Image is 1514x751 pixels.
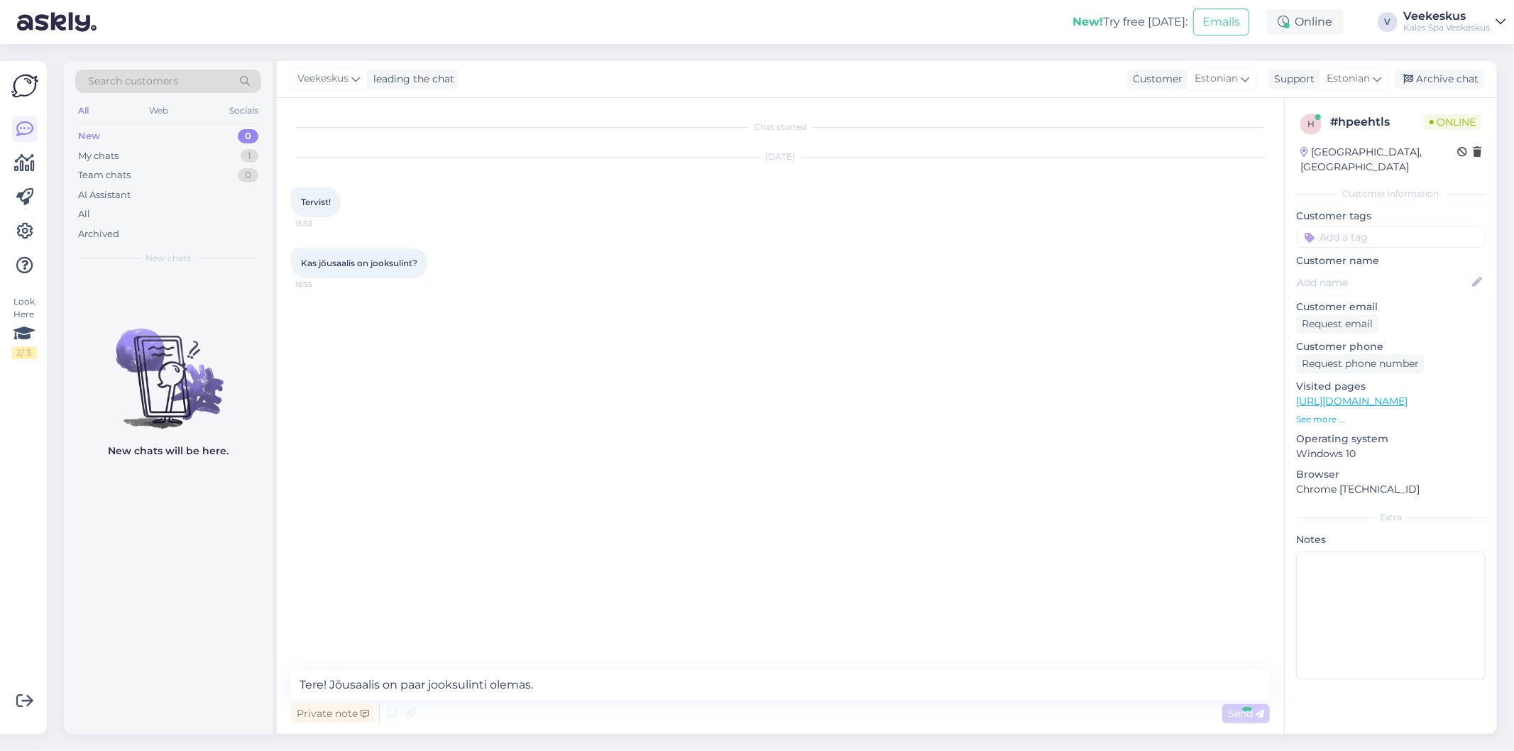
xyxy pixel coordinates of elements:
span: Search customers [88,74,178,89]
div: Look Here [11,295,37,359]
div: Request phone number [1296,354,1425,373]
div: Web [147,102,172,120]
p: Customer tags [1296,209,1486,224]
div: Archived [78,227,119,241]
span: h [1307,119,1315,129]
span: Online [1424,114,1481,130]
div: # hpeehtls [1330,114,1424,131]
button: Emails [1193,9,1249,35]
div: AI Assistant [78,188,131,202]
span: Estonian [1327,71,1370,87]
p: Customer name [1296,253,1486,268]
div: 2 / 3 [11,346,37,359]
p: Customer phone [1296,339,1486,354]
div: All [75,102,92,120]
div: Extra [1296,511,1486,524]
div: [DATE] [291,150,1270,163]
b: New! [1073,15,1103,28]
img: Askly Logo [11,72,38,99]
span: 15:53 [295,218,349,229]
p: Browser [1296,467,1486,482]
div: 1 [241,149,258,163]
div: 0 [238,168,258,182]
div: My chats [78,149,119,163]
div: Online [1266,9,1344,35]
div: Chat started [291,121,1270,133]
p: See more ... [1296,413,1486,426]
input: Add a tag [1296,226,1486,248]
span: Tervist! [301,197,331,207]
a: VeekeskusKales Spa Veekeskus [1403,11,1505,33]
div: Try free [DATE]: [1073,13,1187,31]
p: Windows 10 [1296,446,1486,461]
p: Operating system [1296,432,1486,446]
span: Veekeskus [297,71,349,87]
p: Customer email [1296,300,1486,314]
img: No chats [64,303,273,431]
div: Customer information [1296,187,1486,200]
div: 0 [238,129,258,143]
div: leading the chat [368,72,454,87]
div: Veekeskus [1403,11,1490,22]
p: New chats will be here. [108,444,229,459]
p: Chrome [TECHNICAL_ID] [1296,482,1486,497]
div: Archive chat [1395,70,1484,89]
span: New chats [146,252,191,265]
p: Notes [1296,532,1486,547]
div: Request email [1296,314,1378,334]
p: Visited pages [1296,379,1486,394]
div: Team chats [78,168,131,182]
input: Add name [1297,275,1469,290]
span: 15:55 [295,279,349,290]
div: Kales Spa Veekeskus [1403,22,1490,33]
div: New [78,129,100,143]
div: Support [1268,72,1315,87]
span: Estonian [1195,71,1238,87]
div: All [78,207,90,221]
a: [URL][DOMAIN_NAME] [1296,395,1408,407]
span: Kas jõusaalis on jooksulint? [301,258,417,268]
div: Socials [226,102,261,120]
div: [GEOGRAPHIC_DATA], [GEOGRAPHIC_DATA] [1300,145,1457,175]
div: V [1378,12,1398,32]
div: Customer [1127,72,1183,87]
